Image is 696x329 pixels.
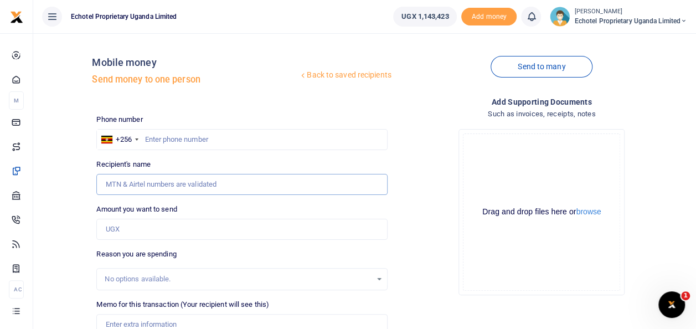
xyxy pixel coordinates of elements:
[10,11,23,24] img: logo-small
[401,11,448,22] span: UGX 1,143,423
[96,159,151,170] label: Recipient's name
[298,65,392,85] a: Back to saved recipients
[10,12,23,20] a: logo-small logo-large logo-large
[574,16,687,26] span: Echotel Proprietary Uganda Limited
[681,291,690,300] span: 1
[92,56,298,69] h4: Mobile money
[461,8,517,26] span: Add money
[461,12,517,20] a: Add money
[463,207,620,217] div: Drag and drop files here or
[96,174,387,195] input: MTN & Airtel numbers are validated
[97,130,141,150] div: Uganda: +256
[461,8,517,26] li: Toup your wallet
[550,7,687,27] a: profile-user [PERSON_NAME] Echotel Proprietary Uganda Limited
[389,7,461,27] li: Wallet ballance
[96,219,387,240] input: UGX
[396,108,687,120] h4: Such as invoices, receipts, notes
[66,12,181,22] span: Echotel Proprietary Uganda Limited
[9,91,24,110] li: M
[458,129,625,295] div: File Uploader
[92,74,298,85] h5: Send money to one person
[574,7,687,17] small: [PERSON_NAME]
[393,7,457,27] a: UGX 1,143,423
[576,208,601,215] button: browse
[550,7,570,27] img: profile-user
[116,134,131,145] div: +256
[105,274,371,285] div: No options available.
[96,299,269,310] label: Memo for this transaction (Your recipient will see this)
[96,204,177,215] label: Amount you want to send
[96,249,176,260] label: Reason you are spending
[658,291,685,318] iframe: Intercom live chat
[96,114,142,125] label: Phone number
[96,129,387,150] input: Enter phone number
[396,96,687,108] h4: Add supporting Documents
[491,56,592,78] a: Send to many
[9,280,24,299] li: Ac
